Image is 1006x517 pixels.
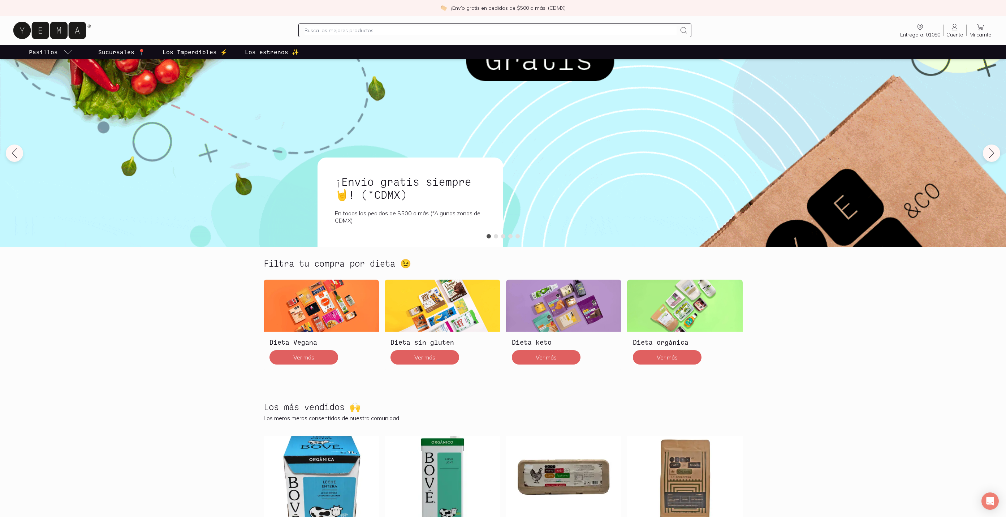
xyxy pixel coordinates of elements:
[264,402,360,412] h2: Los más vendidos 🙌
[305,26,677,35] input: Busca los mejores productos
[245,48,299,56] p: Los estrenos ✨
[385,280,500,370] a: Dieta sin glutenDieta sin glutenVer más
[440,5,447,11] img: check
[264,414,743,422] p: Los meros meros consentidos de nuestra comunidad
[335,210,486,224] p: En todos los pedidos de $500 o más (*Algunas zonas de CDMX)
[946,31,963,38] span: Cuenta
[243,45,301,59] a: Los estrenos ✨
[161,45,229,59] a: Los Imperdibles ⚡️
[264,280,379,332] img: Dieta Vegana
[269,337,374,347] h3: Dieta Vegana
[385,280,500,332] img: Dieta sin gluten
[627,280,743,332] img: Dieta orgánica
[390,337,495,347] h3: Dieta sin gluten
[633,337,737,347] h3: Dieta orgánica
[390,350,459,365] button: Ver más
[981,492,999,510] div: Open Intercom Messenger
[27,45,74,59] a: pasillo-todos-link
[335,175,486,201] h1: ¡Envío gratis siempre🤘! (*CDMX)
[512,337,616,347] h3: Dieta keto
[506,280,622,370] a: Dieta ketoDieta ketoVer más
[944,23,966,38] a: Cuenta
[512,350,580,365] button: Ver más
[264,259,411,268] h2: Filtra tu compra por dieta 😉
[98,48,145,56] p: Sucursales 📍
[970,31,992,38] span: Mi carrito
[506,280,622,332] img: Dieta keto
[633,350,701,365] button: Ver más
[29,48,58,56] p: Pasillos
[967,23,994,38] a: Mi carrito
[451,4,566,12] p: ¡Envío gratis en pedidos de $500 o más! (CDMX)
[627,280,743,370] a: Dieta orgánicaDieta orgánicaVer más
[900,31,940,38] span: Entrega a: 01090
[163,48,228,56] p: Los Imperdibles ⚡️
[269,350,338,365] button: Ver más
[264,280,379,370] a: Dieta VeganaDieta VeganaVer más
[97,45,147,59] a: Sucursales 📍
[897,23,943,38] a: Entrega a: 01090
